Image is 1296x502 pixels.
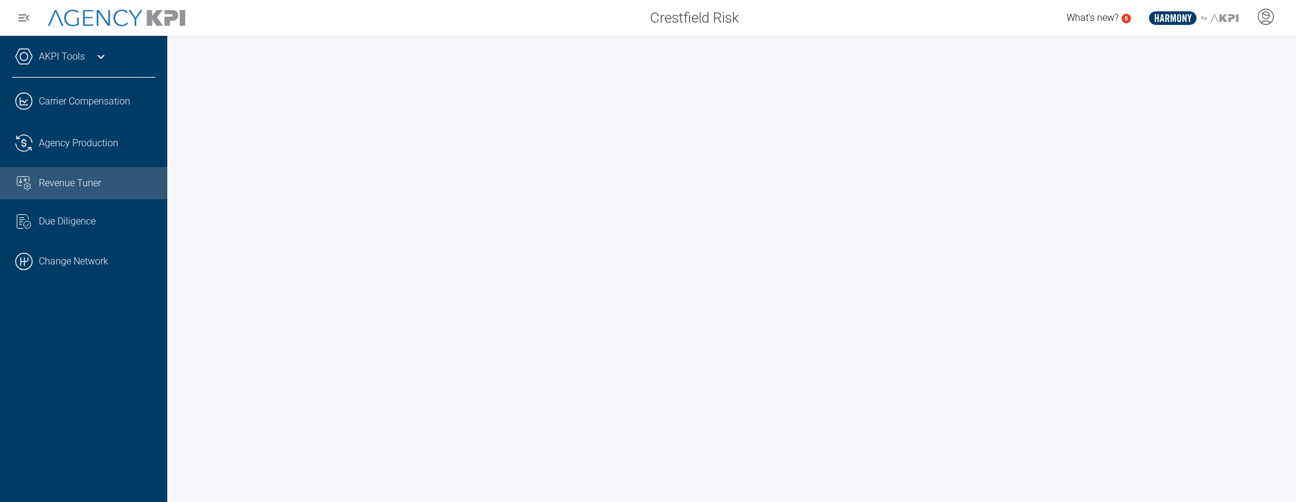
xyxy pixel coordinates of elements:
a: AKPI Tools [39,50,85,64]
span: Due Diligence [39,214,96,229]
span: Crestfield Risk [650,7,739,29]
img: AgencyKPI [48,10,185,27]
span: Agency Production [39,136,118,150]
text: 5 [1125,15,1128,21]
span: What's new? [1067,12,1119,23]
span: Revenue Tuner [39,176,101,190]
a: 5 [1122,14,1131,23]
